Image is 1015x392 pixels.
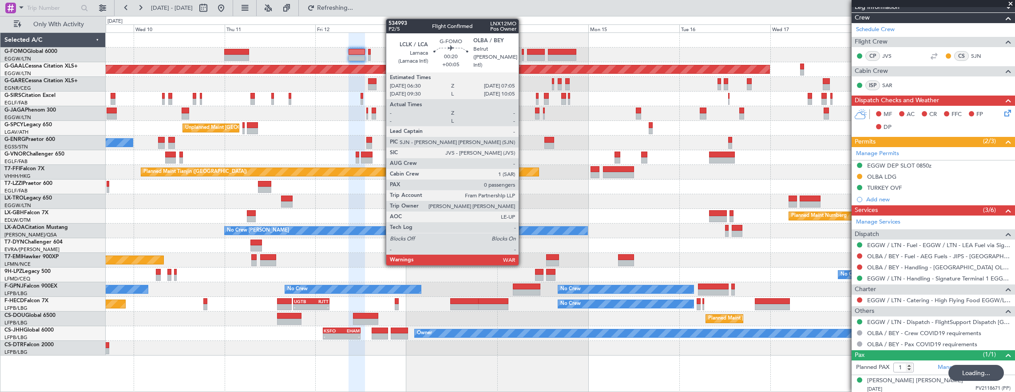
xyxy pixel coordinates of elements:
[4,93,56,98] a: G-SIRSCitation Excel
[294,304,311,310] div: -
[588,24,679,32] div: Mon 15
[107,18,123,25] div: [DATE]
[4,284,24,289] span: F-GPNJ
[4,217,31,224] a: EDLW/DTM
[4,269,22,274] span: 9H-LPZ
[867,340,977,348] a: OLBA / BEY - Pax COVID19 requirements
[855,66,888,76] span: Cabin Crew
[929,110,937,119] span: CR
[4,320,28,326] a: LFPB/LBG
[867,318,1011,326] a: EGGW / LTN - Dispatch - FlightSupport Dispatch [GEOGRAPHIC_DATA]
[856,363,889,372] label: Planned PAX
[4,122,52,128] a: G-SPCYLegacy 650
[4,100,28,106] a: EGLF/FAB
[770,24,861,32] div: Wed 17
[855,205,878,216] span: Services
[4,269,51,274] a: 9H-LPZLegacy 500
[27,1,78,15] input: Trip Number
[4,305,28,312] a: LFPB/LBG
[134,24,225,32] div: Wed 10
[841,268,861,281] div: No Crew
[497,24,588,32] div: Sun 14
[4,328,24,333] span: CS-JHH
[4,202,31,209] a: EGGW/LTN
[4,254,59,260] a: T7-EMIHawker 900XP
[4,166,20,172] span: T7-FFI
[406,24,497,32] div: Sat 13
[4,276,30,282] a: LFMD/CEQ
[948,365,1004,381] div: Loading...
[311,299,329,304] div: RJTT
[855,13,870,23] span: Crew
[4,188,28,194] a: EGLF/FAB
[4,108,56,113] a: G-JAGAPhenom 300
[4,342,54,348] a: CS-DTRFalcon 2000
[4,261,31,268] a: LFMN/NCE
[4,334,28,341] a: LFPB/LBG
[976,110,983,119] span: FP
[867,184,902,192] div: TURKEY OVF
[294,299,311,304] div: UGTB
[884,110,892,119] span: MF
[954,51,969,61] div: CS
[867,252,1011,260] a: OLBA / BEY - Fuel - AEG Fuels - JIPS - [GEOGRAPHIC_DATA] / BEY
[324,328,342,333] div: KSFO
[4,93,21,98] span: G-SIRS
[855,229,879,240] span: Dispatch
[867,376,963,385] div: [PERSON_NAME] [PERSON_NAME]
[867,162,932,169] div: EGGW DEP SLOT 0850z
[4,49,57,54] a: G-FOMOGlobal 6000
[856,25,895,34] a: Schedule Crew
[867,264,1011,271] a: OLBA / BEY - Handling - [GEOGRAPHIC_DATA] OLBA / BEY
[855,2,900,12] span: Leg Information
[4,196,24,201] span: LX-TRO
[855,96,939,106] span: Dispatch Checks and Weather
[4,210,24,216] span: LX-GBH
[952,110,962,119] span: FFC
[882,52,902,60] a: JVS
[143,165,247,179] div: Planned Maint Tianjin ([GEOGRAPHIC_DATA])
[855,306,874,316] span: Others
[311,304,329,310] div: -
[4,290,28,297] a: LFPB/LBG
[4,56,31,62] a: EGGW/LTN
[4,173,31,180] a: VHHH/HKG
[4,342,24,348] span: CS-DTR
[867,173,896,180] div: OLBA LDG
[4,129,28,136] a: LGAV/ATH
[315,24,406,32] div: Fri 12
[303,1,357,15] button: Refreshing...
[4,246,59,253] a: EVRA/[PERSON_NAME]
[882,81,902,89] a: SAR
[855,350,864,360] span: Pax
[971,52,991,60] a: SJN
[4,232,57,238] a: [PERSON_NAME]/QSA
[4,64,25,69] span: G-GAAL
[855,137,876,147] span: Permits
[708,312,848,325] div: Planned Maint [GEOGRAPHIC_DATA] ([GEOGRAPHIC_DATA])
[23,21,94,28] span: Only With Activity
[4,152,64,157] a: G-VNORChallenger 650
[151,4,193,12] span: [DATE] - [DATE]
[679,24,770,32] div: Tue 16
[4,144,28,150] a: EGSS/STN
[324,334,342,339] div: -
[4,328,54,333] a: CS-JHHGlobal 6000
[865,80,880,90] div: ISP
[4,122,24,128] span: G-SPCY
[4,313,25,318] span: CS-DOU
[856,218,900,227] a: Manage Services
[867,241,1011,249] a: EGGW / LTN - Fuel - EGGW / LTN - LEA Fuel via Signature in EGGW
[983,136,996,146] span: (2/3)
[855,284,876,295] span: Charter
[4,181,23,186] span: T7-LZZI
[225,24,316,32] div: Thu 11
[4,349,28,356] a: LFPB/LBG
[4,158,28,165] a: EGLF/FAB
[4,181,52,186] a: T7-LZZIPraetor 600
[4,70,31,77] a: EGGW/LTN
[4,284,57,289] a: F-GPNJFalcon 900EX
[855,37,888,47] span: Flight Crew
[4,137,55,142] a: G-ENRGPraetor 600
[4,166,44,172] a: T7-FFIFalcon 7X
